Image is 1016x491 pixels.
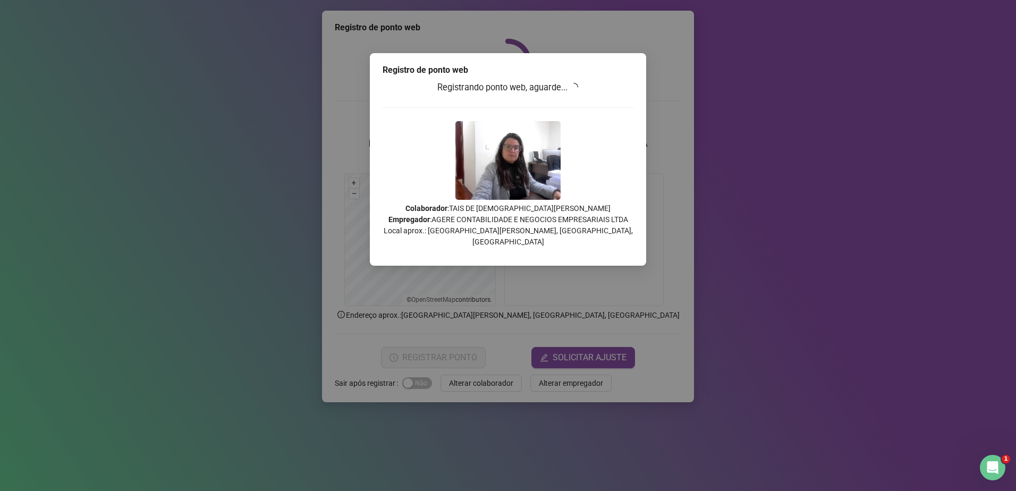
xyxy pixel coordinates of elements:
iframe: Intercom live chat [980,455,1005,480]
img: Z [455,121,561,200]
p: : TAIS DE [DEMOGRAPHIC_DATA][PERSON_NAME] : AGERE CONTABILIDADE E NEGOCIOS EMPRESARIAIS LTDA Loca... [383,203,633,248]
strong: Empregador [388,215,430,224]
div: Registro de ponto web [383,64,633,77]
h3: Registrando ponto web, aguarde... [383,81,633,95]
span: loading [568,81,580,93]
span: 1 [1002,455,1010,463]
strong: Colaborador [405,204,447,213]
